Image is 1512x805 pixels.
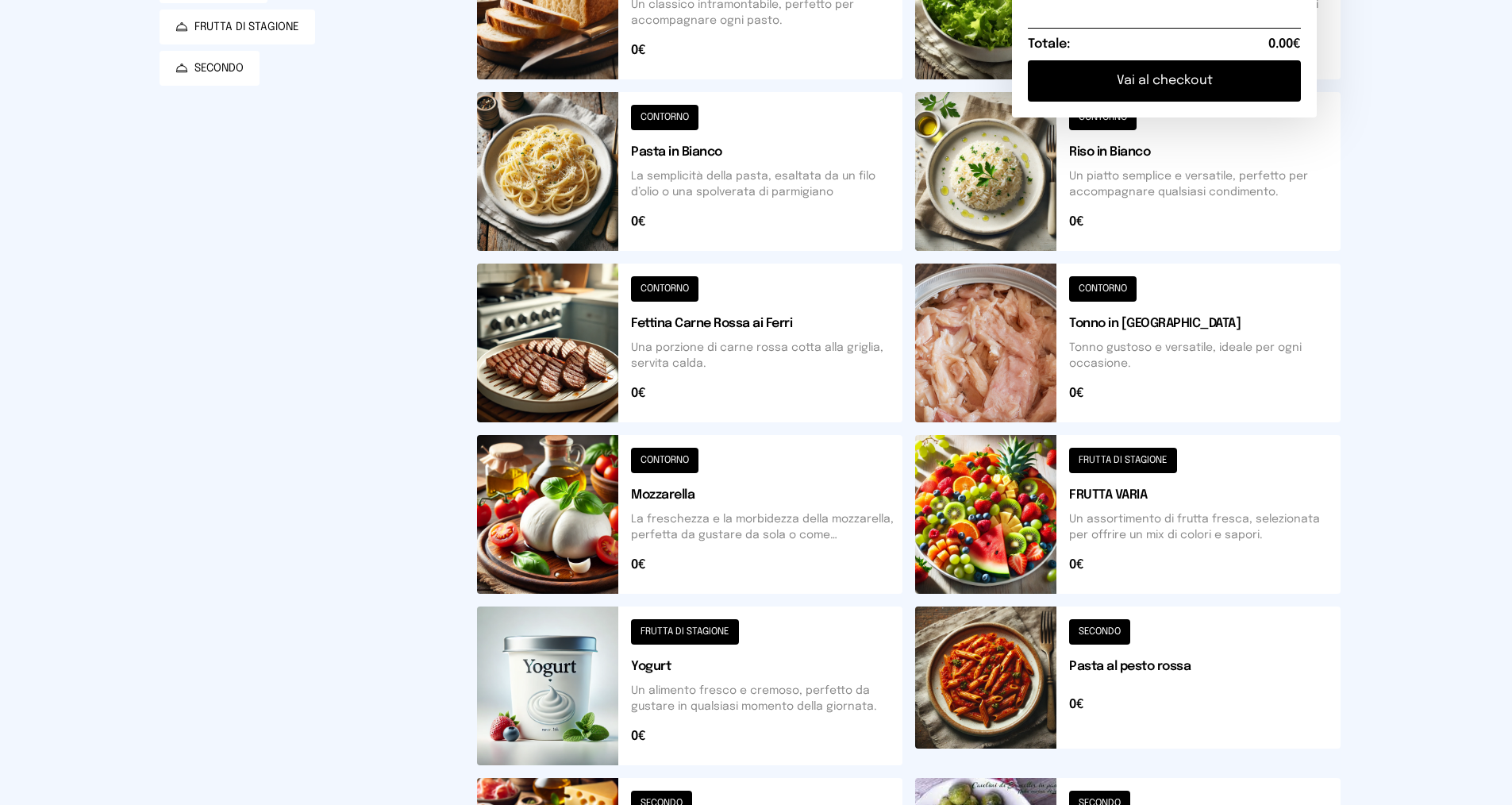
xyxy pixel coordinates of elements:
span: 0.00€ [1268,35,1301,54]
button: SECONDO [160,51,260,86]
span: SECONDO [194,60,244,76]
h6: Totale: [1028,35,1070,54]
button: FRUTTA DI STAGIONE [160,10,315,44]
span: FRUTTA DI STAGIONE [194,19,299,35]
button: Vai al checkout [1028,60,1301,102]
